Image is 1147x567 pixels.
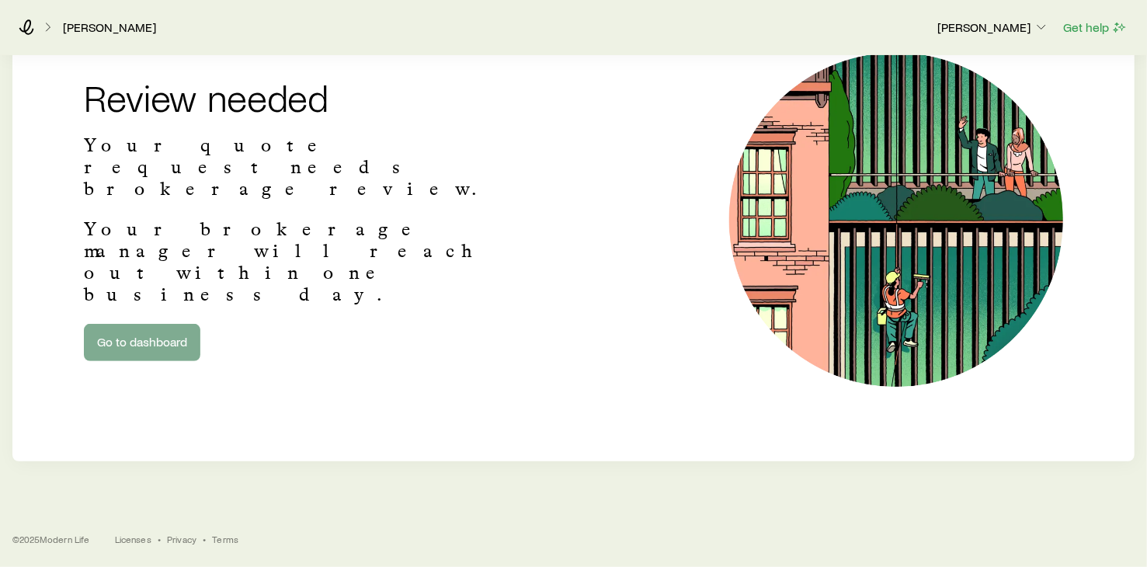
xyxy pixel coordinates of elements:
[937,19,1050,37] button: [PERSON_NAME]
[84,218,489,305] p: Your brokerage manager will reach out within one business day.
[158,533,161,545] span: •
[937,19,1049,35] p: [PERSON_NAME]
[212,533,238,545] a: Terms
[729,53,1063,387] img: Illustration of a window cleaner.
[62,20,157,35] a: [PERSON_NAME]
[84,134,489,200] p: Your quote request needs brokerage review.
[12,533,90,545] p: © 2025 Modern Life
[1062,19,1128,37] button: Get help
[203,533,206,545] span: •
[84,324,200,361] a: Go to dashboard
[115,533,151,545] a: Licenses
[167,533,196,545] a: Privacy
[84,78,489,116] h2: Review needed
